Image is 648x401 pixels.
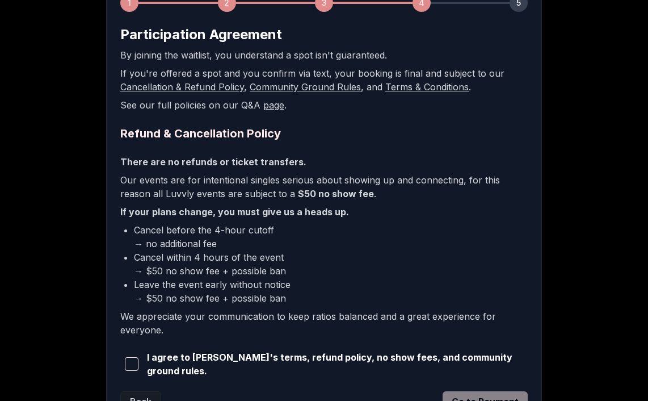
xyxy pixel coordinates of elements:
p: We appreciate your communication to keep ratios balanced and a great experience for everyone. [120,310,528,337]
p: If your plans change, you must give us a heads up. [120,205,528,219]
h2: Refund & Cancellation Policy [120,126,528,141]
p: There are no refunds or ticket transfers. [120,155,528,169]
p: See our full policies on our Q&A . [120,98,528,112]
a: page [263,99,284,111]
p: Our events are for intentional singles serious about showing up and connecting, for this reason a... [120,173,528,200]
p: If you're offered a spot and you confirm via text, your booking is final and subject to our , , a... [120,66,528,94]
p: By joining the waitlist, you understand a spot isn't guaranteed. [120,48,528,62]
a: Cancellation & Refund Policy [120,81,244,93]
li: Cancel before the 4-hour cutoff → no additional fee [134,223,528,250]
b: $50 no show fee [298,188,374,199]
li: Cancel within 4 hours of the event → $50 no show fee + possible ban [134,250,528,278]
a: Terms & Conditions [385,81,469,93]
a: Community Ground Rules [250,81,361,93]
h2: Participation Agreement [120,26,528,44]
span: I agree to [PERSON_NAME]'s terms, refund policy, no show fees, and community ground rules. [147,350,528,378]
li: Leave the event early without notice → $50 no show fee + possible ban [134,278,528,305]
